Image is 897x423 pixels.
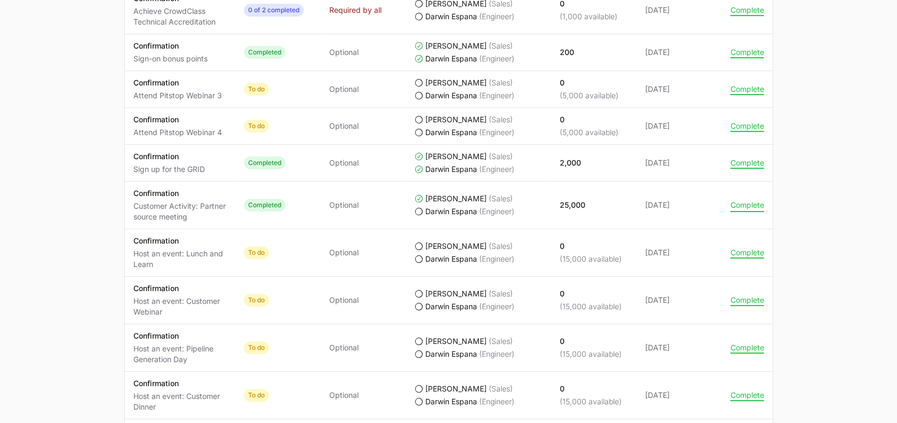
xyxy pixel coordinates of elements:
[645,47,713,58] span: [DATE]
[329,295,359,305] span: Optional
[489,241,513,252] span: (Sales)
[329,121,359,131] span: Optional
[731,84,764,94] button: Complete
[329,342,359,353] span: Optional
[425,241,487,252] span: [PERSON_NAME]
[479,127,514,138] span: (Engineer)
[133,6,227,27] p: Achieve CrowdClass Technical Accreditation
[425,288,487,299] span: [PERSON_NAME]
[479,206,514,217] span: (Engineer)
[645,200,713,210] span: [DATE]
[731,5,764,15] button: Complete
[133,236,227,246] p: Confirmation
[645,158,713,168] span: [DATE]
[560,90,618,101] p: (5,000 available)
[479,301,514,312] span: (Engineer)
[645,5,713,15] span: [DATE]
[425,254,477,264] span: Darwin Espana
[329,247,359,258] span: Optional
[479,53,514,64] span: (Engineer)
[133,296,227,317] p: Host an event: Customer Webinar
[479,164,514,175] span: (Engineer)
[560,77,618,88] p: 0
[560,114,618,125] p: 0
[489,77,513,88] span: (Sales)
[425,206,477,217] span: Darwin Espana
[425,127,477,138] span: Darwin Espana
[329,84,359,95] span: Optional
[425,114,487,125] span: [PERSON_NAME]
[425,164,477,175] span: Darwin Espana
[133,391,227,412] p: Host an event: Customer Dinner
[560,127,618,138] p: (5,000 available)
[560,254,622,264] p: (15,000 available)
[731,158,764,168] button: Complete
[560,396,622,407] p: (15,000 available)
[489,193,513,204] span: (Sales)
[425,77,487,88] span: [PERSON_NAME]
[425,383,487,394] span: [PERSON_NAME]
[479,11,514,22] span: (Engineer)
[489,336,513,347] span: (Sales)
[731,343,764,352] button: Complete
[133,331,227,341] p: Confirmation
[731,200,764,210] button: Complete
[133,77,222,88] p: Confirmation
[479,90,514,101] span: (Engineer)
[329,5,382,15] span: Required by all
[133,164,205,175] p: Sign up for the GRID
[329,47,359,58] span: Optional
[133,201,227,222] p: Customer Activity: Partner source meeting
[425,301,477,312] span: Darwin Espana
[645,295,713,305] span: [DATE]
[731,48,764,57] button: Complete
[645,390,713,401] span: [DATE]
[133,41,208,51] p: Confirmation
[425,11,477,22] span: Darwin Espana
[425,53,477,64] span: Darwin Espana
[560,383,622,394] p: 0
[489,151,513,162] span: (Sales)
[133,343,227,365] p: Host an event: Pipeline Generation Day
[560,288,622,299] p: 0
[133,53,208,64] p: Sign-on bonus points
[425,396,477,407] span: Darwin Espana
[560,11,617,22] p: (1,000 available)
[425,151,487,162] span: [PERSON_NAME]
[133,127,222,138] p: Attend Pitstop Webinar 4
[645,121,713,131] span: [DATE]
[425,90,477,101] span: Darwin Espana
[645,84,713,95] span: [DATE]
[425,193,487,204] span: [PERSON_NAME]
[479,349,514,359] span: (Engineer)
[425,349,477,359] span: Darwin Espana
[133,188,227,199] p: Confirmation
[479,396,514,407] span: (Engineer)
[425,336,487,347] span: [PERSON_NAME]
[133,114,222,125] p: Confirmation
[133,378,227,389] p: Confirmation
[560,200,585,210] p: 25,000
[329,158,359,168] span: Optional
[731,295,764,305] button: Complete
[489,41,513,51] span: (Sales)
[133,151,205,162] p: Confirmation
[489,114,513,125] span: (Sales)
[133,90,222,101] p: Attend Pitstop Webinar 3
[560,301,622,312] p: (15,000 available)
[479,254,514,264] span: (Engineer)
[731,390,764,400] button: Complete
[560,349,622,359] p: (15,000 available)
[489,383,513,394] span: (Sales)
[329,200,359,210] span: Optional
[133,283,227,294] p: Confirmation
[645,342,713,353] span: [DATE]
[560,47,574,58] p: 200
[425,41,487,51] span: [PERSON_NAME]
[133,248,227,270] p: Host an event: Lunch and Learn
[731,121,764,131] button: Complete
[329,390,359,401] span: Optional
[560,336,622,347] p: 0
[731,248,764,257] button: Complete
[560,158,581,168] p: 2,000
